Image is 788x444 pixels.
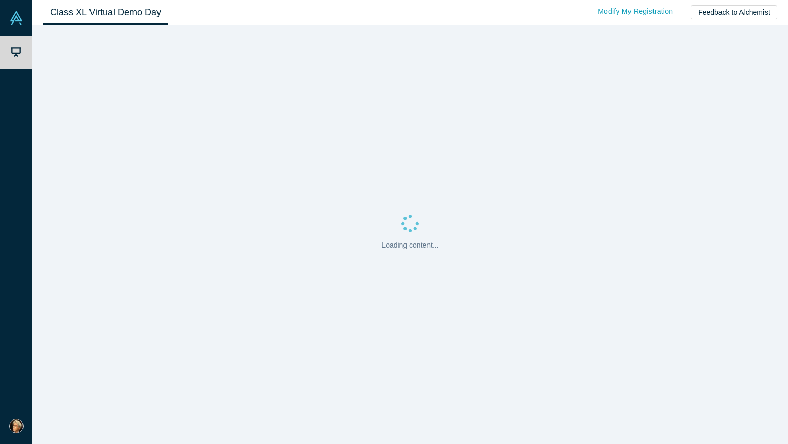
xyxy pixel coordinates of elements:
p: Loading content... [381,240,438,251]
a: Modify My Registration [587,3,684,20]
img: Hiroshi Menjo's Account [9,419,24,433]
button: Feedback to Alchemist [691,5,777,19]
a: Class XL Virtual Demo Day [43,1,168,25]
img: Alchemist Vault Logo [9,11,24,25]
